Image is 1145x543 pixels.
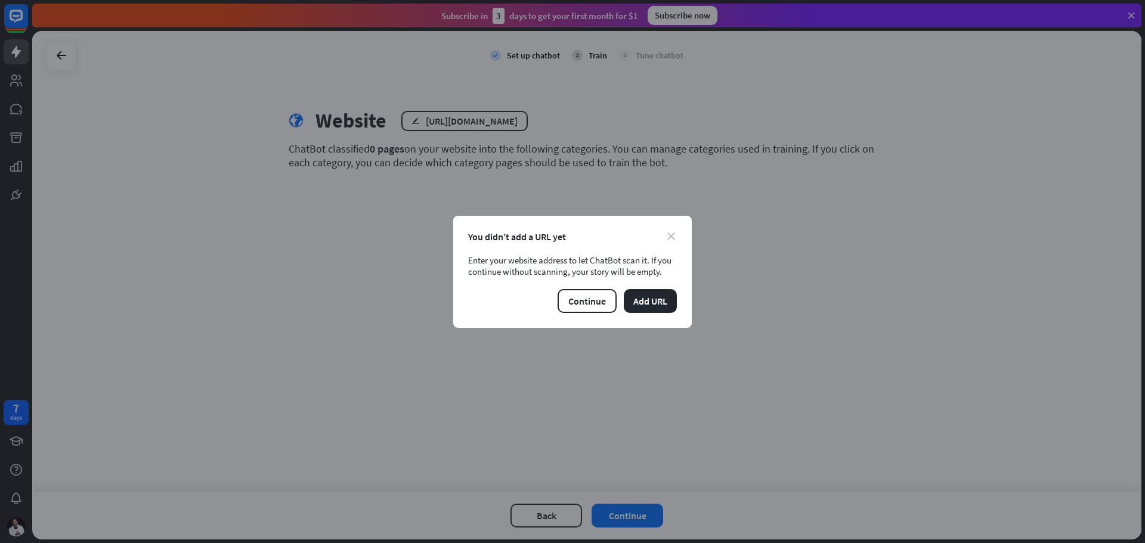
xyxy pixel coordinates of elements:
[558,289,617,313] button: Continue
[468,231,677,243] div: You didn’t add a URL yet
[667,232,675,240] i: close
[10,5,45,41] button: Open LiveChat chat widget
[624,289,677,313] button: Add URL
[468,255,677,277] div: Enter your website address to let ChatBot scan it. If you continue without scanning, your story w...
